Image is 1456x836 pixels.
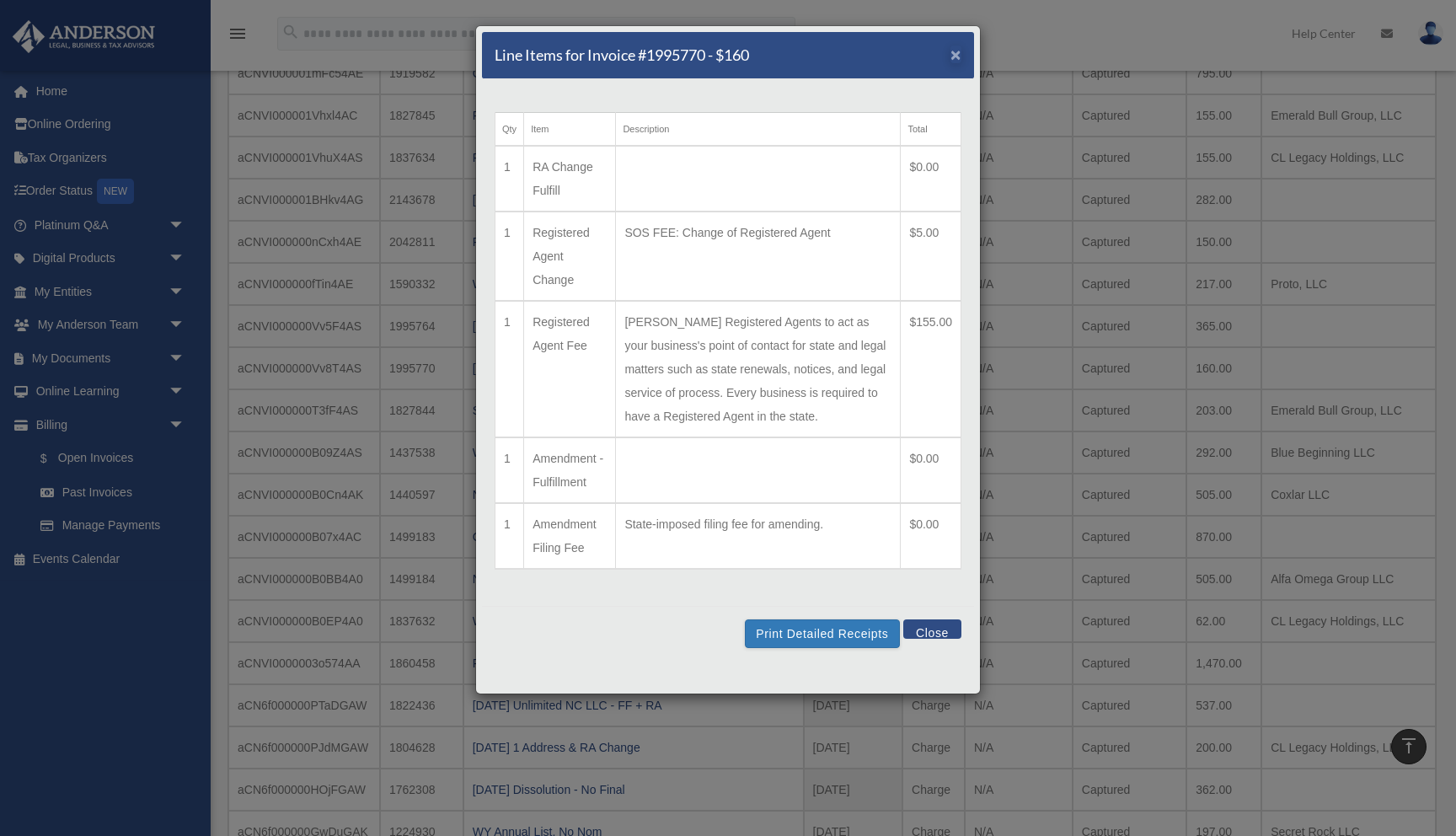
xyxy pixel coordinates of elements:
td: [PERSON_NAME] Registered Agents to act as your business's point of contact for state and legal ma... [616,301,901,437]
td: 1 [495,212,524,301]
button: Close [903,619,961,639]
td: $155.00 [901,301,961,437]
td: RA Change Fulfill [524,146,616,212]
th: Qty [495,113,524,147]
td: Amendment Filing Fee [524,503,616,569]
th: Total [901,113,961,147]
td: Registered Agent Fee [524,301,616,437]
td: $5.00 [901,212,961,301]
td: Registered Agent Change [524,212,616,301]
td: 1 [495,146,524,212]
td: $0.00 [901,437,961,503]
td: 1 [495,503,524,569]
th: Item [524,113,616,147]
td: 1 [495,437,524,503]
span: × [950,45,961,64]
td: $0.00 [901,503,961,569]
h5: Line Items for Invoice #1995770 - $160 [495,45,749,66]
td: SOS FEE: Change of Registered Agent [616,212,901,301]
td: Amendment - Fulfillment [524,437,616,503]
td: State-imposed filing fee for amending. [616,503,901,569]
td: $0.00 [901,146,961,212]
td: 1 [495,301,524,437]
button: Print Detailed Receipts [745,619,899,648]
button: Close [950,46,961,63]
th: Description [616,113,901,147]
